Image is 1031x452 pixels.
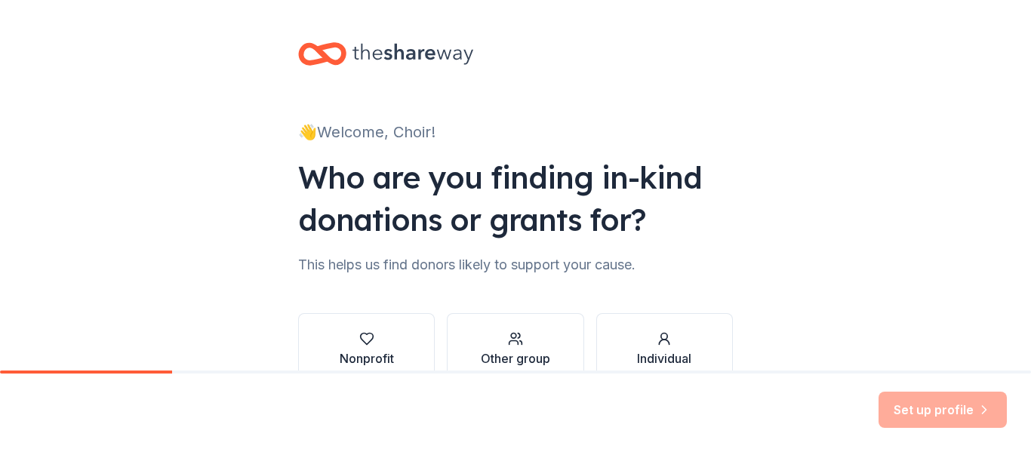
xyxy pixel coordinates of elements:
div: Other group [481,349,550,367]
button: Nonprofit [298,313,435,386]
div: 👋 Welcome, Choir! [298,120,733,144]
div: Nonprofit [340,349,394,367]
div: Individual [637,349,691,367]
button: Individual [596,313,733,386]
button: Other group [447,313,583,386]
div: This helps us find donors likely to support your cause. [298,253,733,277]
div: Who are you finding in-kind donations or grants for? [298,156,733,241]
